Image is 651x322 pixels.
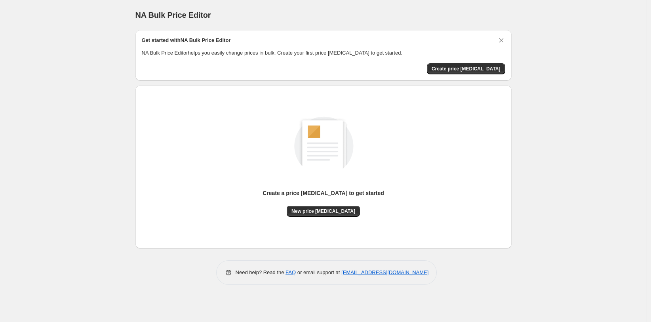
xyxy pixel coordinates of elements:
span: Need help? Read the [236,269,286,275]
button: Create price change job [427,63,505,74]
button: Dismiss card [497,36,505,44]
a: [EMAIL_ADDRESS][DOMAIN_NAME] [341,269,428,275]
p: NA Bulk Price Editor helps you easily change prices in bulk. Create your first price [MEDICAL_DAT... [142,49,505,57]
h2: Get started with NA Bulk Price Editor [142,36,231,44]
span: NA Bulk Price Editor [135,11,211,19]
button: New price [MEDICAL_DATA] [287,206,360,217]
span: or email support at [296,269,341,275]
span: Create price [MEDICAL_DATA] [432,66,501,72]
a: FAQ [286,269,296,275]
span: New price [MEDICAL_DATA] [291,208,355,214]
p: Create a price [MEDICAL_DATA] to get started [263,189,384,197]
